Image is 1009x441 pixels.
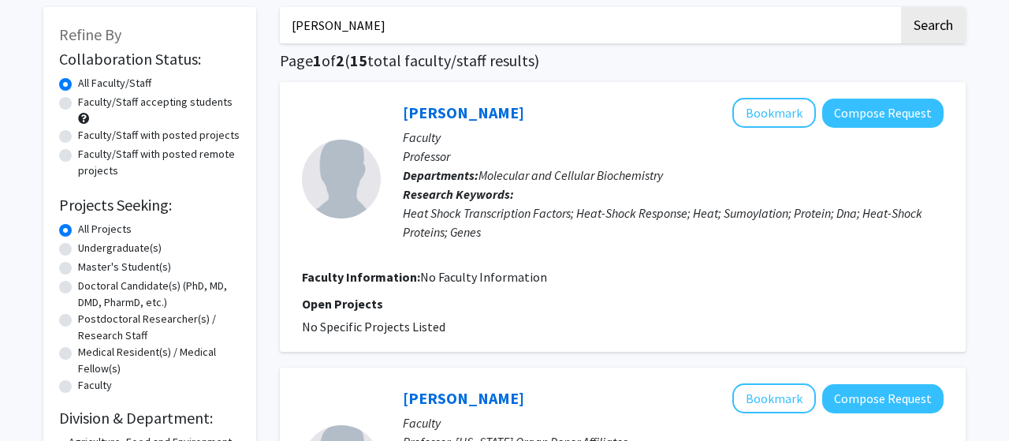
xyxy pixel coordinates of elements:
input: Search Keywords [280,7,899,43]
button: Search [901,7,966,43]
b: Research Keywords: [403,186,514,202]
button: Add Kevin Real to Bookmarks [732,383,816,413]
label: Doctoral Candidate(s) (PhD, MD, DMD, PharmD, etc.) [78,278,240,311]
button: Compose Request to Kevin Real [822,384,944,413]
span: 1 [313,50,322,70]
p: Open Projects [302,294,944,313]
b: Faculty Information: [302,269,420,285]
a: [PERSON_NAME] [403,388,524,408]
span: 2 [336,50,344,70]
div: Heat Shock Transcription Factors; Heat-Shock Response; Heat; Sumoylation; Protein; Dna; Heat-Shoc... [403,204,944,241]
label: Medical Resident(s) / Medical Fellow(s) [78,344,240,377]
b: Departments: [403,167,478,183]
p: Faculty [403,128,944,147]
h2: Division & Department: [59,409,240,428]
a: [PERSON_NAME] [403,103,524,122]
label: Undergraduate(s) [78,240,162,256]
button: Add Kevin Sarge to Bookmarks [732,98,816,128]
h1: Page of ( total faculty/staff results) [280,51,966,70]
p: Professor [403,147,944,166]
label: All Projects [78,221,132,237]
label: Faculty/Staff accepting students [78,94,233,110]
h2: Projects Seeking: [59,196,240,215]
iframe: Chat [12,370,67,429]
label: All Faculty/Staff [78,75,151,92]
span: No Specific Projects Listed [302,319,445,334]
label: Faculty/Staff with posted remote projects [78,146,240,179]
label: Master's Student(s) [78,259,171,275]
label: Faculty/Staff with posted projects [78,127,240,144]
span: Molecular and Cellular Biochemistry [478,167,663,183]
button: Compose Request to Kevin Sarge [822,99,944,128]
label: Postdoctoral Researcher(s) / Research Staff [78,311,240,344]
h2: Collaboration Status: [59,50,240,69]
span: No Faculty Information [420,269,547,285]
span: 15 [350,50,367,70]
p: Faculty [403,413,944,432]
label: Faculty [78,377,112,394]
span: Refine By [59,24,121,44]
